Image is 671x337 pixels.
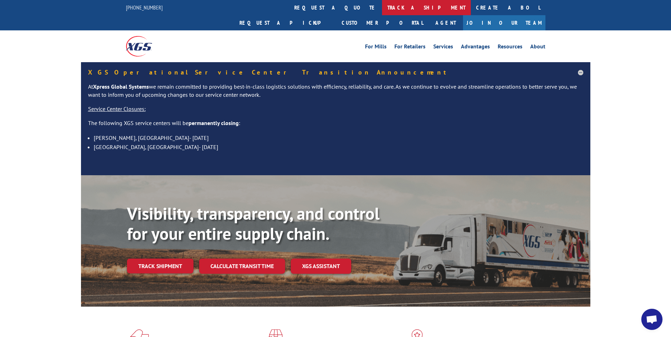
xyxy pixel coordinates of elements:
p: At we remain committed to providing best-in-class logistics solutions with efficiency, reliabilit... [88,83,583,105]
a: Agent [428,15,463,30]
li: [PERSON_NAME], [GEOGRAPHIC_DATA]- [DATE] [94,133,583,142]
a: Request a pickup [234,15,336,30]
a: Open chat [641,309,663,330]
p: The following XGS service centers will be : [88,119,583,133]
a: XGS ASSISTANT [291,259,351,274]
a: Join Our Team [463,15,545,30]
a: For Retailers [394,44,426,52]
a: Services [433,44,453,52]
a: [PHONE_NUMBER] [126,4,163,11]
a: Resources [498,44,522,52]
a: Customer Portal [336,15,428,30]
strong: permanently closing [189,119,239,126]
b: Visibility, transparency, and control for your entire supply chain. [127,202,380,245]
a: About [530,44,545,52]
u: Service Center Closures: [88,105,146,112]
strong: Xpress Global Systems [93,83,149,90]
a: Track shipment [127,259,193,273]
a: Calculate transit time [199,259,285,274]
li: [GEOGRAPHIC_DATA], [GEOGRAPHIC_DATA]- [DATE] [94,142,583,152]
a: For Mills [365,44,387,52]
h5: XGS Operational Service Center Transition Announcement [88,69,583,76]
a: Advantages [461,44,490,52]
